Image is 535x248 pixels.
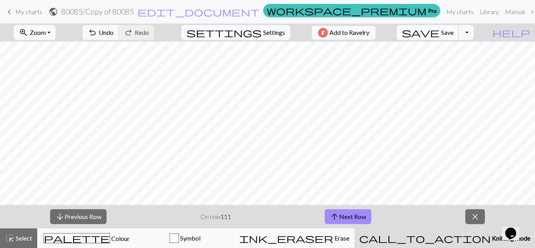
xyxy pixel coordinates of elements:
span: help [492,27,530,38]
span: call_to_action [359,233,491,244]
span: Save [441,29,454,36]
a: Pro [263,4,440,17]
span: highlight_alt [5,233,14,244]
a: Manual [502,4,528,20]
img: Ravelry [318,28,328,38]
span: keyboard_arrow_left [5,6,14,17]
i: Settings [186,28,262,37]
span: close [470,211,480,222]
iframe: chat widget [502,217,527,240]
span: zoom_in [19,27,28,38]
span: Add to Ravelry [329,28,369,38]
span: ink_eraser [239,233,333,244]
span: undo [88,27,97,38]
button: Erase [234,228,354,248]
button: Undo [83,25,119,40]
span: Zoom [30,29,46,36]
span: Knitting mode [491,234,530,242]
span: Symbol [179,234,201,242]
span: public [49,6,58,17]
button: Zoom [14,25,56,40]
span: save [402,27,439,38]
span: Select [14,234,32,242]
p: On row [201,212,231,221]
strong: 111 [221,213,231,220]
span: workspace_premium [267,5,427,16]
button: Previous Row [50,209,107,224]
span: Colour [110,235,130,242]
span: Settings [263,28,285,37]
button: Symbol [136,228,235,248]
a: Library [477,4,502,20]
button: Knitting mode [354,228,535,248]
a: My charts [443,4,477,20]
button: Add to Ravelry [312,26,376,40]
span: edit_document [137,6,260,17]
button: Colour [37,228,136,248]
span: My charts [15,8,42,15]
button: Save [397,25,459,40]
span: arrow_upward [330,211,339,222]
span: palette [44,233,110,244]
span: Undo [99,29,114,36]
button: SettingsSettings [181,25,290,40]
span: settings [186,27,262,38]
h2: 80085 / Copy of 80085 [61,7,134,16]
span: Erase [333,234,349,242]
button: Next Row [325,209,371,224]
span: arrow_downward [55,211,65,222]
a: My charts [5,5,42,18]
